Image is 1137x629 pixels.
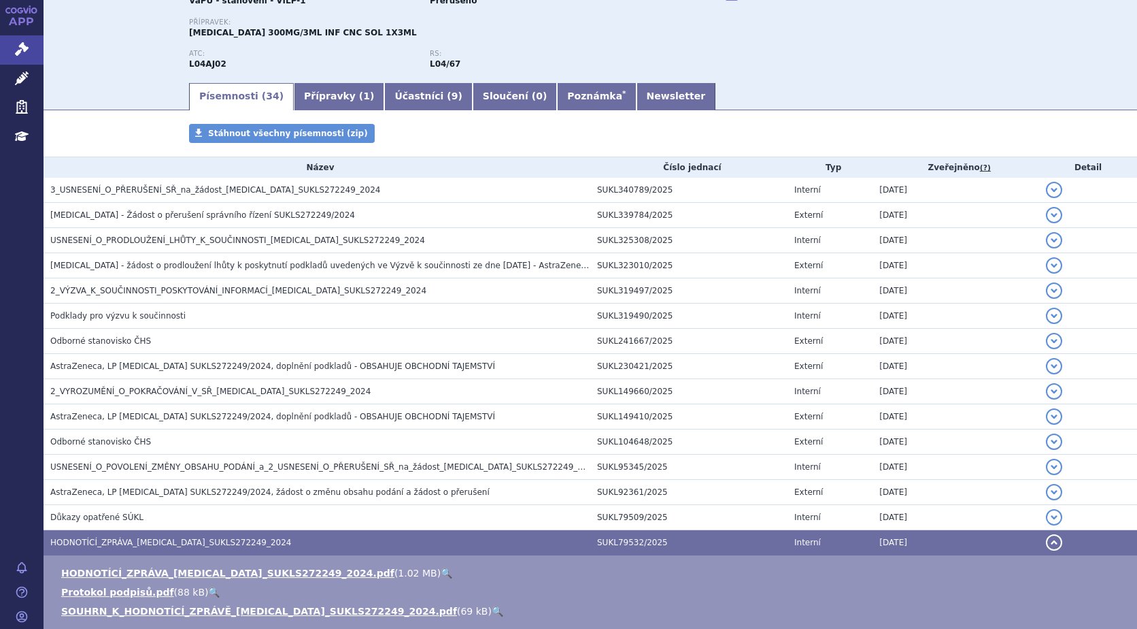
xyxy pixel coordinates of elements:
td: [DATE] [872,278,1039,304]
span: Interní [794,311,821,321]
span: Interní [794,513,821,522]
span: AstraZeneca, LP Ultomiris SUKLS272249/2024, žádost o změnu obsahu podání a žádost o přerušení [50,487,490,497]
span: Důkazy opatřené SÚKL [50,513,143,522]
button: detail [1046,308,1062,324]
a: Účastníci (9) [384,83,472,110]
span: 2_VYROZUMĚNÍ_O_POKRAČOVÁNÍ_V_SŘ_ULTOMIRIS_SUKLS272249_2024 [50,387,371,396]
td: [DATE] [872,505,1039,530]
span: Interní [794,462,821,472]
td: SUKL149410/2025 [590,404,787,430]
td: SUKL92361/2025 [590,480,787,505]
span: Externí [794,361,823,371]
td: SUKL339784/2025 [590,203,787,228]
td: SUKL325308/2025 [590,228,787,253]
td: SUKL323010/2025 [590,253,787,278]
th: Číslo jednací [590,157,787,178]
button: detail [1046,383,1062,400]
a: Písemnosti (34) [189,83,294,110]
td: [DATE] [872,430,1039,455]
span: 0 [536,91,543,101]
span: 34 [266,91,279,101]
p: RS: [430,50,657,58]
button: detail [1046,283,1062,299]
span: AstraZeneca, LP Ultomiris SUKLS272249/2024, doplnění podkladů - OBSAHUJE OBCHODNÍ TAJEMSTVÍ [50,412,495,421]
span: Externí [794,210,823,220]
button: detail [1046,333,1062,349]
span: Odborné stanovisko ČHS [50,437,151,447]
p: Přípravek: [189,18,671,27]
a: 🔍 [441,568,452,579]
button: detail [1046,358,1062,374]
td: SUKL104648/2025 [590,430,787,455]
td: [DATE] [872,178,1039,203]
li: ( ) [61,604,1123,618]
span: 69 kB [460,606,488,617]
td: [DATE] [872,203,1039,228]
button: detail [1046,232,1062,248]
span: Externí [794,437,823,447]
span: Interní [794,538,821,547]
td: [DATE] [872,354,1039,379]
span: [MEDICAL_DATA] 300MG/3ML INF CNC SOL 1X3ML [189,28,417,37]
td: [DATE] [872,329,1039,354]
td: [DATE] [872,379,1039,404]
td: [DATE] [872,455,1039,480]
td: [DATE] [872,304,1039,329]
span: Interní [794,185,821,195]
span: 1 [363,91,370,101]
span: USNESENÍ_O_PRODLOUŽENÍ_LHŮTY_K_SOUČINNOSTI_ULTOMIRIS_SUKLS272249_2024 [50,236,425,245]
span: Externí [794,487,823,497]
td: SUKL241667/2025 [590,329,787,354]
td: SUKL230421/2025 [590,354,787,379]
span: Interní [794,387,821,396]
span: Interní [794,236,821,245]
td: SUKL79532/2025 [590,530,787,555]
th: Typ [787,157,872,178]
span: 2_VÝZVA_K_SOUČINNOSTI_POSKYTOVÁNÍ_INFORMACÍ_ULTOMIRIS_SUKLS272249_2024 [50,286,426,295]
span: Stáhnout všechny písemnosti (zip) [208,129,368,138]
td: [DATE] [872,530,1039,555]
td: [DATE] [872,253,1039,278]
a: Přípravky (1) [294,83,384,110]
td: SUKL95345/2025 [590,455,787,480]
button: detail [1046,434,1062,450]
a: Protokol podpisů.pdf [61,587,174,598]
button: detail [1046,182,1062,198]
span: Ultomiris - Žádost o přerušení správního řízení SUKLS272249/2024 [50,210,355,220]
th: Název [44,157,590,178]
td: SUKL79509/2025 [590,505,787,530]
td: [DATE] [872,404,1039,430]
a: Sloučení (0) [473,83,557,110]
span: HODNOTÍCÍ_ZPRÁVA_ULTOMIRIS_SUKLS272249_2024 [50,538,292,547]
li: ( ) [61,566,1123,580]
strong: RAVULIZUMAB [189,59,226,69]
a: 🔍 [492,606,503,617]
th: Zveřejněno [872,157,1039,178]
td: SUKL319497/2025 [590,278,787,304]
td: [DATE] [872,228,1039,253]
li: ( ) [61,585,1123,599]
a: Newsletter [637,83,716,110]
td: [DATE] [872,480,1039,505]
span: 3_USNESENÍ_O_PŘERUŠENÍ_SŘ_na_žádost_ULTOMIRIS_SUKLS272249_2024 [50,185,380,195]
span: 1.02 MB [398,568,437,579]
span: Externí [794,412,823,421]
a: Stáhnout všechny písemnosti (zip) [189,124,375,143]
span: Ultomiris - žádost o prodloužení lhůty k poskytnutí podkladů uvedených ve Výzvě k součinnosti ze ... [50,261,677,270]
span: Externí [794,336,823,346]
span: USNESENÍ_O_POVOLENÍ_ZMĚNY_OBSAHU_PODÁNÍ_a_2_USNESENÍ_O_PŘERUŠENÍ_SŘ_na_žádost_ULTOMIRIS_SUKLS2722... [50,462,598,472]
span: 88 kB [177,587,205,598]
a: Poznámka* [557,83,636,110]
button: detail [1046,459,1062,475]
span: Odborné stanovisko ČHS [50,336,151,346]
strong: ravulizumab [430,59,460,69]
span: Podklady pro výzvu k součinnosti [50,311,186,321]
span: Interní [794,286,821,295]
span: AstraZeneca, LP Ultomiris SUKLS272249/2024, doplnění podkladů - OBSAHUJE OBCHODNÍ TAJEMSTVÍ [50,361,495,371]
abbr: (?) [980,163,991,173]
a: HODNOTÍCÍ_ZPRÁVA_[MEDICAL_DATA]_SUKLS272249_2024.pdf [61,568,394,579]
button: detail [1046,207,1062,223]
td: SUKL319490/2025 [590,304,787,329]
button: detail [1046,484,1062,500]
button: detail [1046,408,1062,425]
